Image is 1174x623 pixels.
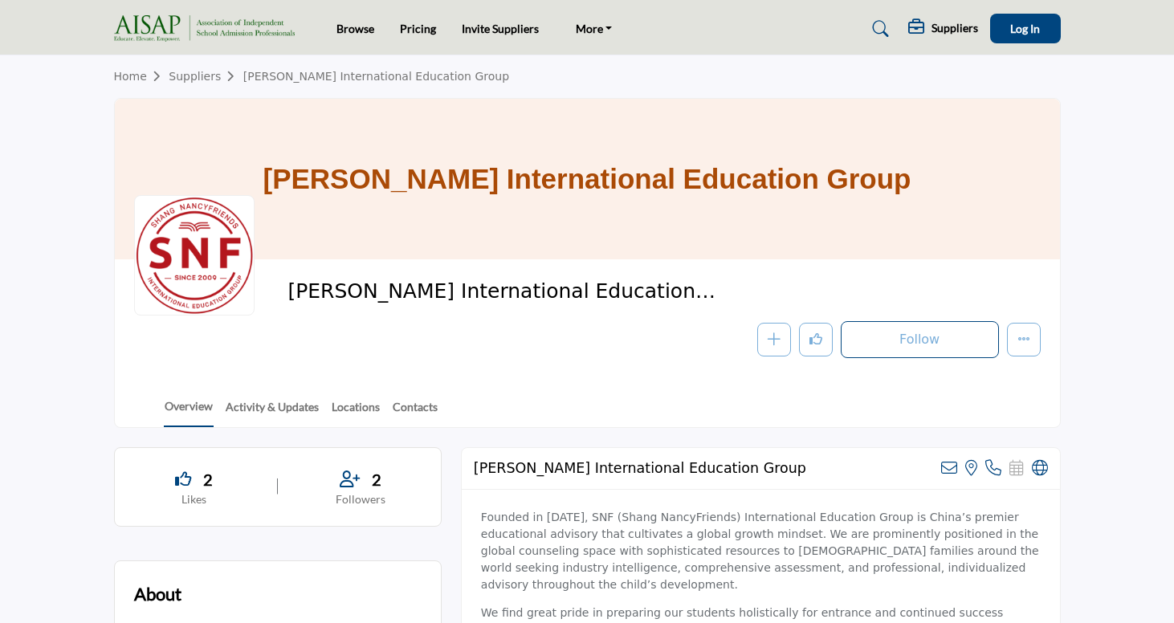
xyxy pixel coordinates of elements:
[243,70,509,83] a: [PERSON_NAME] International Education Group
[372,467,381,491] span: 2
[841,321,999,358] button: Follow
[169,70,243,83] a: Suppliers
[1007,323,1041,356] button: More details
[392,398,438,426] a: Contacts
[908,19,978,39] div: Suppliers
[474,460,806,477] h2: Shang NancyFriends International Education Group
[857,16,899,42] a: Search
[331,398,381,426] a: Locations
[134,580,181,607] h2: About
[400,22,436,35] a: Pricing
[990,14,1061,43] button: Log In
[931,21,978,35] h5: Suppliers
[287,279,725,305] span: Shang NancyFriends International Education Group
[799,323,833,356] button: Like
[300,491,422,507] p: Followers
[114,15,303,42] img: site Logo
[164,397,214,427] a: Overview
[1010,22,1040,35] span: Log In
[336,22,374,35] a: Browse
[114,70,169,83] a: Home
[225,398,320,426] a: Activity & Updates
[134,491,255,507] p: Likes
[462,22,539,35] a: Invite Suppliers
[263,99,911,259] h1: [PERSON_NAME] International Education Group
[565,18,624,40] a: More
[481,509,1041,593] p: Founded in [DATE], SNF (Shang NancyFriends) International Education Group is China’s premier educ...
[203,467,213,491] span: 2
